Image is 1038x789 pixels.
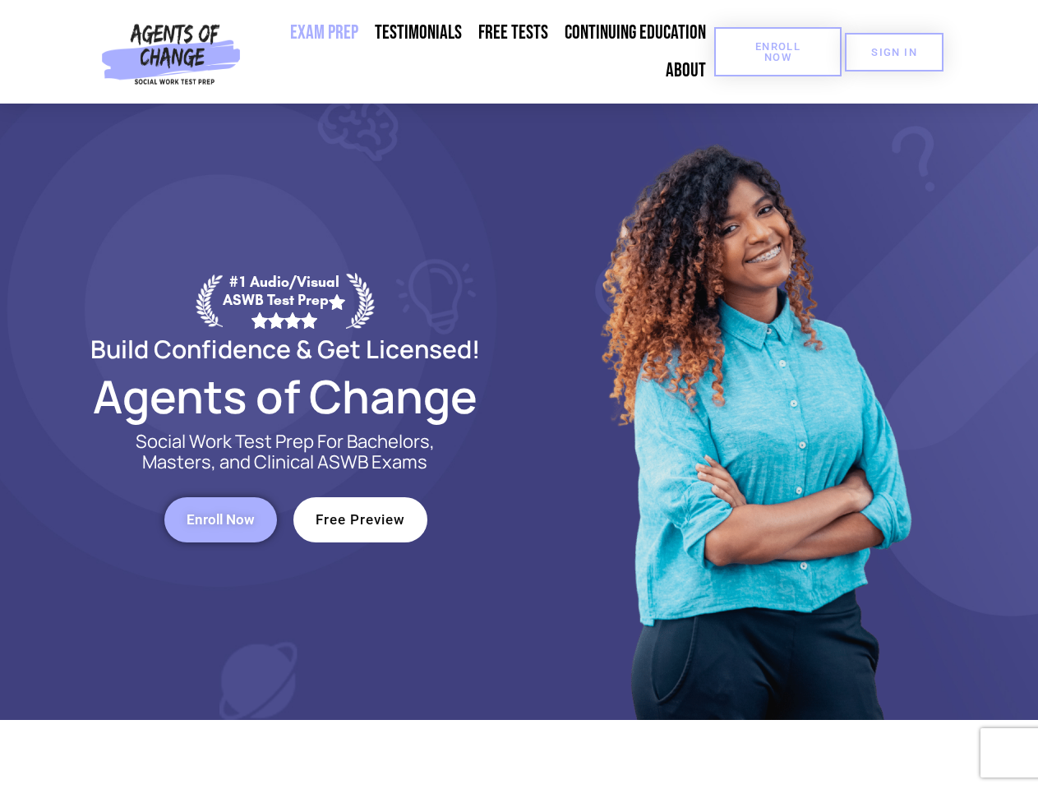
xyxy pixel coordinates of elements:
span: SIGN IN [871,47,917,58]
a: SIGN IN [845,33,943,72]
a: Enroll Now [714,27,842,76]
span: Enroll Now [740,41,815,62]
a: Testimonials [367,14,470,52]
span: Free Preview [316,513,405,527]
a: Free Preview [293,497,427,542]
a: Exam Prep [282,14,367,52]
span: Enroll Now [187,513,255,527]
a: Enroll Now [164,497,277,542]
p: Social Work Test Prep For Bachelors, Masters, and Clinical ASWB Exams [117,431,454,473]
div: #1 Audio/Visual ASWB Test Prep [223,273,346,328]
img: Website Image 1 (1) [589,104,918,720]
a: Continuing Education [556,14,714,52]
h2: Build Confidence & Get Licensed! [51,337,519,361]
h2: Agents of Change [51,377,519,415]
nav: Menu [247,14,714,90]
a: About [657,52,714,90]
a: Free Tests [470,14,556,52]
